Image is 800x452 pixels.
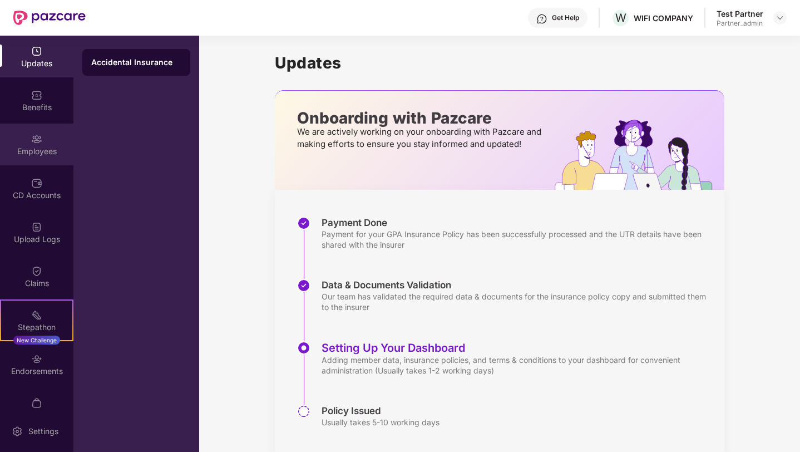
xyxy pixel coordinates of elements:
[31,353,42,365] img: svg+xml;base64,PHN2ZyBpZD0iRW5kb3JzZW1lbnRzIiB4bWxucz0iaHR0cDovL3d3dy53My5vcmcvMjAwMC9zdmciIHdpZH...
[634,13,693,23] div: WIFI COMPANY
[31,309,42,321] img: svg+xml;base64,PHN2ZyB4bWxucz0iaHR0cDovL3d3dy53My5vcmcvMjAwMC9zdmciIHdpZHRoPSIyMSIgaGVpZ2h0PSIyMC...
[297,405,310,418] img: svg+xml;base64,PHN2ZyBpZD0iU3RlcC1QZW5kaW5nLTMyeDMyIiB4bWxucz0iaHR0cDovL3d3dy53My5vcmcvMjAwMC9zdm...
[322,217,713,229] div: Payment Done
[31,46,42,57] img: svg+xml;base64,PHN2ZyBpZD0iVXBkYXRlZCIgeG1sbnM9Imh0dHA6Ly93d3cudzMub3JnLzIwMDAvc3ZnIiB3aWR0aD0iMj...
[322,291,713,312] div: Our team has validated the required data & documents for the insurance policy copy and submitted ...
[25,426,62,437] div: Settings
[717,19,763,28] div: Partner_admin
[275,53,724,72] h1: Updates
[13,336,60,345] div: New Challenge
[717,8,763,19] div: Test Partner
[322,229,713,250] div: Payment for your GPA Insurance Policy has been successfully processed and the UTR details have be...
[536,13,547,24] img: svg+xml;base64,PHN2ZyBpZD0iSGVscC0zMngzMiIgeG1sbnM9Imh0dHA6Ly93d3cudzMub3JnLzIwMDAvc3ZnIiB3aWR0aD...
[552,13,579,22] div: Get Help
[13,11,86,25] img: New Pazcare Logo
[322,417,439,428] div: Usually takes 5-10 working days
[31,90,42,101] img: svg+xml;base64,PHN2ZyBpZD0iQmVuZWZpdHMiIHhtbG5zPSJodHRwOi8vd3d3LnczLm9yZy8yMDAwL3N2ZyIgd2lkdGg9Ij...
[31,397,42,409] img: svg+xml;base64,PHN2ZyBpZD0iTXlfT3JkZXJzIiBkYXRhLW5hbWU9Ik15IE9yZGVycyIgeG1sbnM9Imh0dHA6Ly93d3cudz...
[297,217,310,230] img: svg+xml;base64,PHN2ZyBpZD0iU3RlcC1Eb25lLTMyeDMyIiB4bWxucz0iaHR0cDovL3d3dy53My5vcmcvMjAwMC9zdmciIH...
[297,341,310,355] img: svg+xml;base64,PHN2ZyBpZD0iU3RlcC1BY3RpdmUtMzJ4MzIiIHhtbG5zPSJodHRwOi8vd3d3LnczLm9yZy8yMDAwL3N2Zy...
[776,13,784,22] img: svg+xml;base64,PHN2ZyBpZD0iRHJvcGRvd24tMzJ4MzIiIHhtbG5zPSJodHRwOi8vd3d3LnczLm9yZy8yMDAwL3N2ZyIgd2...
[322,355,713,376] div: Adding member data, insurance policies, and terms & conditions to your dashboard for convenient a...
[31,134,42,145] img: svg+xml;base64,PHN2ZyBpZD0iRW1wbG95ZWVzIiB4bWxucz0iaHR0cDovL3d3dy53My5vcmcvMjAwMC9zdmciIHdpZHRoPS...
[12,426,23,437] img: svg+xml;base64,PHN2ZyBpZD0iU2V0dGluZy0yMHgyMCIgeG1sbnM9Imh0dHA6Ly93d3cudzMub3JnLzIwMDAvc3ZnIiB3aW...
[31,222,42,233] img: svg+xml;base64,PHN2ZyBpZD0iVXBsb2FkX0xvZ3MiIGRhdGEtbmFtZT0iVXBsb2FkIExvZ3MiIHhtbG5zPSJodHRwOi8vd3...
[31,178,42,189] img: svg+xml;base64,PHN2ZyBpZD0iQ0RfQWNjb3VudHMiIGRhdGEtbmFtZT0iQ0QgQWNjb3VudHMiIHhtbG5zPSJodHRwOi8vd3...
[322,279,713,291] div: Data & Documents Validation
[297,113,545,123] p: Onboarding with Pazcare
[91,57,181,68] div: Accidental Insurance
[1,322,72,333] div: Stepathon
[322,341,713,355] div: Setting Up Your Dashboard
[615,11,626,24] span: W
[297,279,310,292] img: svg+xml;base64,PHN2ZyBpZD0iU3RlcC1Eb25lLTMyeDMyIiB4bWxucz0iaHR0cDovL3d3dy53My5vcmcvMjAwMC9zdmciIH...
[297,126,545,150] p: We are actively working on your onboarding with Pazcare and making efforts to ensure you stay inf...
[322,405,439,417] div: Policy Issued
[31,266,42,277] img: svg+xml;base64,PHN2ZyBpZD0iQ2xhaW0iIHhtbG5zPSJodHRwOi8vd3d3LnczLm9yZy8yMDAwL3N2ZyIgd2lkdGg9IjIwIi...
[555,120,724,190] img: hrOnboarding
